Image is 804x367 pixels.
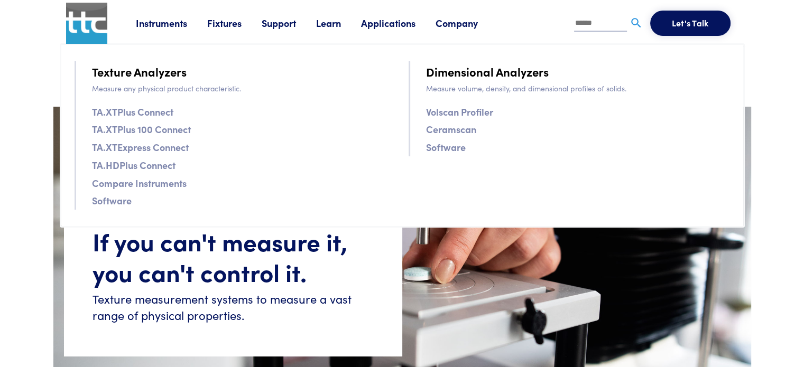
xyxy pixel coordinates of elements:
[361,16,436,30] a: Applications
[262,16,316,30] a: Support
[426,139,466,155] a: Software
[426,104,493,119] a: Volscan Profiler
[426,82,730,94] p: Measure volume, density, and dimensional profiles of solids.
[92,104,173,119] a: TA.XTPlus Connect
[92,175,187,191] a: Compare Instruments
[436,16,498,30] a: Company
[650,11,731,36] button: Let's Talk
[93,226,374,287] h1: If you can't measure it, you can't control it.
[136,16,207,30] a: Instruments
[426,121,476,137] a: Ceramscan
[92,121,191,137] a: TA.XTPlus 100 Connect
[66,3,107,44] img: ttc_logo_1x1_v1.0.png
[92,139,189,155] a: TA.XTExpress Connect
[92,193,132,208] a: Software
[316,16,361,30] a: Learn
[207,16,262,30] a: Fixtures
[93,291,374,324] h6: Texture measurement systems to measure a vast range of physical properties.
[92,62,187,81] a: Texture Analyzers
[92,82,396,94] p: Measure any physical product characteristic.
[92,157,175,173] a: TA.HDPlus Connect
[426,62,549,81] a: Dimensional Analyzers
